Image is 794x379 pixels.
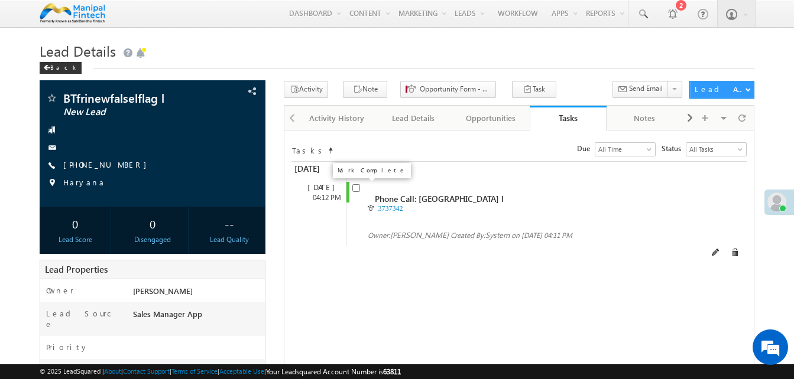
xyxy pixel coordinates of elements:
span: Due [577,143,595,154]
span: Opportunity Form - Stage & Status [420,84,491,94]
button: Note [343,81,387,98]
button: Task [512,81,556,98]
a: Tasks [530,106,607,130]
div: Tasks [539,112,598,123]
a: All Tasks [686,142,747,156]
span: 63811 [383,367,401,376]
a: Terms of Service [171,367,218,375]
span: Lead Properties [45,263,108,275]
img: Custom Logo [40,3,105,24]
span: Created By: [451,231,511,240]
span: Delete [731,249,739,257]
button: Lead Actions [689,81,754,99]
span: [PHONE_NUMBER] [63,159,153,171]
button: Send Email [612,81,668,98]
label: Priority [46,342,89,352]
a: All Time [595,142,656,156]
div: Opportunities [462,111,519,125]
span: Lead Details [40,41,116,60]
a: 3737342 [378,204,403,213]
div: Disengaged [120,234,185,245]
span: Send Email [629,83,663,94]
span: on [DATE] 04:11 PM [511,231,572,240]
span: BTfrinewfalselflag l [63,92,202,104]
span: Status [662,143,686,154]
div: 0 [43,213,108,234]
span: Sort Timeline [328,143,333,153]
div: Lead Actions [695,84,745,94]
div: Lead Score [43,234,108,245]
span: © 2025 LeadSquared | | | | | [40,366,401,377]
span: Your Leadsquared Account Number is [266,367,401,376]
span: Phone Call: [GEOGRAPHIC_DATA] l [375,193,504,204]
div: Notes [616,111,673,125]
button: Activity [284,81,328,98]
label: Owner [46,285,74,296]
div: Back [40,62,82,74]
div: -- [197,213,262,234]
div: [DATE] [297,182,346,192]
a: Activity History [299,106,375,130]
span: All Tasks [686,144,743,155]
div: 0 [120,213,185,234]
div: [DATE] [291,162,345,176]
div: Activity History [308,111,365,125]
span: New Lead [63,106,202,118]
span: All Time [595,144,652,155]
button: Opportunity Form - Stage & Status [400,81,496,98]
div: Lead Quality [197,234,262,245]
a: Contact Support [123,367,170,375]
a: Lead Details [375,106,452,130]
span: System [485,230,510,240]
div: Lead Details [385,111,442,125]
a: Opportunities [453,106,530,130]
span: Owner: [368,231,451,240]
div: Sales Manager App [130,308,265,325]
a: Back [40,61,87,71]
a: Notes [607,106,683,130]
div: Mark Complete [338,166,406,174]
span: Haryana [63,177,105,189]
div: 04:12 PM [297,192,346,203]
label: Lead Source [46,308,122,329]
a: About [104,367,121,375]
td: Tasks [291,142,327,156]
span: [PERSON_NAME] [390,230,449,240]
span: [PERSON_NAME] [133,286,193,296]
a: Acceptable Use [219,367,264,375]
span: Edit [712,249,720,257]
